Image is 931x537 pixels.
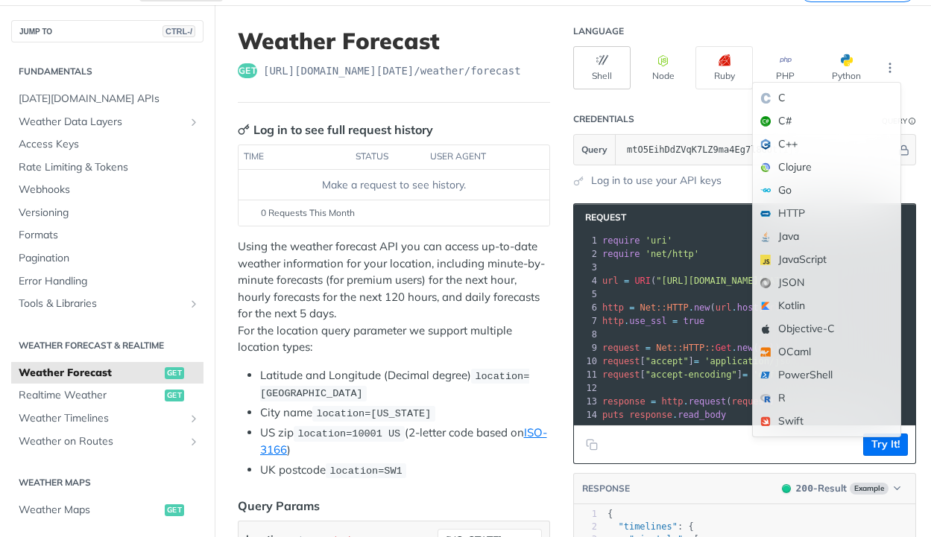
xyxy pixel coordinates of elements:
span: http [602,316,624,326]
span: [ ] [602,369,856,380]
a: Weather Forecastget [11,362,203,384]
span: "[URL][DOMAIN_NAME][DATE]" [656,276,796,286]
div: Make a request to see history. [244,177,543,193]
div: 10 [574,355,599,368]
span: true [683,316,704,326]
span: get [165,390,184,401]
a: Weather TimelinesShow subpages for Weather Timelines [11,407,203,430]
button: RESPONSE [581,481,631,496]
span: Versioning [19,206,200,220]
div: Log in to see full request history [238,121,433,139]
span: CTRL-/ [162,25,195,37]
span: Formats [19,228,200,243]
span: . [731,343,736,353]
span: Access Keys [19,137,200,152]
span: Query [581,143,607,156]
span: = [742,369,748,380]
span: response [629,410,672,420]
h1: Weather Forecast [238,28,550,54]
span: Webhooks [19,182,200,197]
a: Weather Data LayersShow subpages for Weather Data Layers [11,111,203,133]
span: [DATE][DOMAIN_NAME] APIs [19,92,200,107]
span: Error Handling [19,274,200,289]
span: [ ] [602,356,801,366]
button: Show subpages for Weather Data Layers [188,116,200,128]
span: "accept" [646,356,689,366]
span: = [694,356,699,366]
li: Latitude and Longitude (Decimal degree) [260,367,550,402]
div: JavaScript [753,248,900,271]
span: location=[US_STATE] [316,408,431,419]
span: ( ) [602,396,774,407]
button: Show subpages for Tools & Libraries [188,298,200,310]
span: . [683,396,688,407]
div: OCaml [753,340,900,363]
li: UK postcode [260,462,550,479]
div: 13 [574,395,599,408]
button: More Languages [879,57,901,79]
span: url [602,276,619,286]
button: JUMP TOCTRL-/ [11,20,203,42]
span: get [165,367,184,379]
button: Show subpages for Weather Timelines [188,413,200,425]
span: http [662,396,684,407]
span: require [602,249,640,259]
div: R [753,387,900,410]
div: Query Params [238,497,320,515]
span: url [716,302,732,313]
div: C [753,86,900,109]
span: 'net/http' [646,249,699,259]
button: Node [634,46,692,89]
span: { [607,509,613,519]
th: time [239,145,350,169]
div: 14 [574,408,599,422]
div: Swift [753,410,900,433]
span: = [624,276,629,286]
div: 3 [574,261,599,274]
span: . [624,316,629,326]
span: response [602,396,646,407]
span: Weather Maps [19,503,161,518]
span: = [651,396,656,407]
span: host [737,302,759,313]
div: PowerShell [753,363,900,387]
input: apikey [619,135,896,165]
a: Weather on RoutesShow subpages for Weather on Routes [11,430,203,453]
a: Weather Mapsget [11,499,203,521]
button: Show subpages for Weather on Routes [188,436,200,448]
span: 'application/json' [704,356,801,366]
h2: Weather Maps [11,476,203,489]
div: 2 [574,521,597,533]
span: require [602,235,640,246]
span: ( ) [602,343,780,353]
div: Clojure [753,156,900,179]
button: Try It! [863,433,908,456]
span: location=SW1 [329,465,402,477]
div: Credentials [573,113,634,125]
span: = [672,316,678,326]
div: - Result [796,481,847,496]
div: JSON [753,271,900,294]
span: request [689,396,727,407]
li: City name [260,404,550,422]
div: 12 [574,381,599,395]
span: "accept-encoding" [646,369,737,380]
span: Net::HTTP:: [656,343,715,353]
span: . [731,302,736,313]
a: Error Handling [11,270,203,293]
div: C++ [753,133,900,156]
span: ( ) [602,276,801,286]
span: get [165,504,184,516]
th: user agent [425,145,520,169]
button: 200200-ResultExample [774,481,908,496]
span: ( , ) [602,302,812,313]
a: Tools & LibrariesShow subpages for Tools & Libraries [11,293,203,315]
div: Go [753,179,900,202]
span: location=10001 US [297,428,400,439]
span: Request [578,212,626,223]
span: Pagination [19,251,200,266]
a: Webhooks [11,179,203,201]
span: Weather Timelines [19,411,184,426]
div: Language [573,25,624,37]
svg: Key [238,124,250,136]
